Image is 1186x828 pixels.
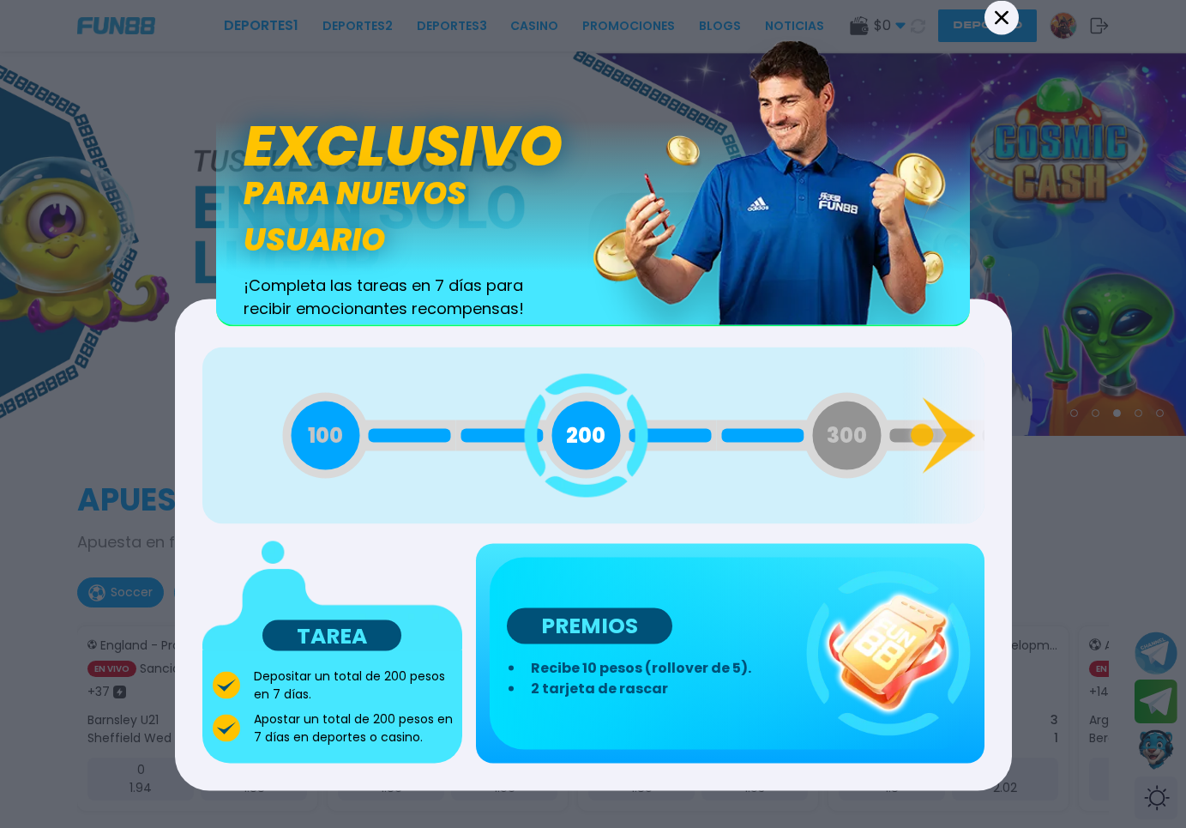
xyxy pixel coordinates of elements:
img: banner_image-fb94e3f3.webp [593,35,970,324]
span: para nuevos usuario [244,171,593,263]
p: Depositar un total de 200 pesos en 7 días. [254,668,453,704]
span: Exclusivo [244,104,563,188]
span: 200 [566,420,605,450]
span: 300 [827,420,867,450]
img: ZfJrG+Mrt4kE6IqiwAAA== [202,541,463,651]
img: fun88_task-3d54b5a9.webp [806,571,971,736]
p: PREMIOS [507,608,672,644]
li: Recibe 10 pesos (rollover de 5). [524,658,795,679]
p: Apostar un total de 200 pesos en 7 días en deportes o casino. [254,710,453,746]
span: 100 [308,420,343,450]
li: 2 tarjeta de rascar [524,679,795,699]
p: TAREA [262,620,401,651]
span: ¡Completa las tareas en 7 días para recibir emocionantes recompensas! [244,274,542,320]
